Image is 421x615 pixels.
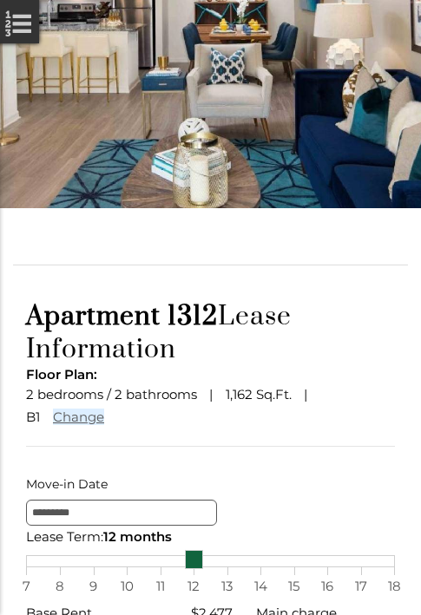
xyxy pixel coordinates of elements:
span: Apartment 1312 [26,300,218,333]
span: 9 [85,575,102,598]
span: 12 [185,575,202,598]
a: Change [53,409,104,425]
label: Move-in Date [26,473,395,495]
h1: Lease Information [26,300,395,366]
span: B1 [26,409,40,425]
span: Floor Plan: [26,366,97,383]
span: 7 [17,575,35,598]
span: 18 [385,575,403,598]
span: 13 [219,575,236,598]
span: 10 [118,575,135,598]
span: 1,162 [226,386,253,402]
div: Lease Term: [26,526,395,548]
span: 12 months [103,528,172,545]
span: 15 [286,575,303,598]
span: 16 [319,575,336,598]
input: Move-in Date edit selected 10/9/2025 [26,500,217,526]
span: 14 [252,575,269,598]
span: 8 [51,575,69,598]
span: 2 bedrooms / 2 bathrooms [26,386,197,402]
span: 17 [352,575,370,598]
span: 11 [152,575,169,598]
span: Sq.Ft. [256,386,292,402]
